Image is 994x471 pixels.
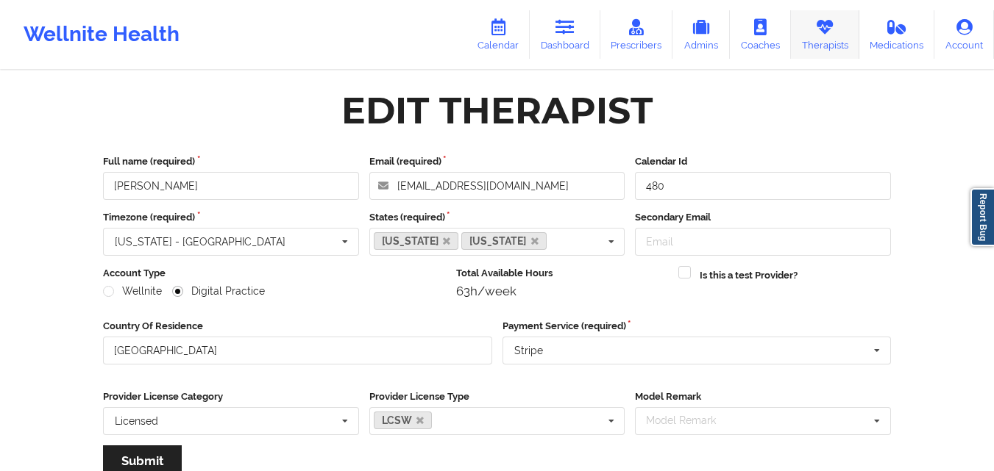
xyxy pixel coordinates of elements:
a: Prescribers [600,10,673,59]
label: Total Available Hours [456,266,669,281]
div: 63h/week [456,284,669,298]
label: States (required) [369,210,625,225]
label: Calendar Id [635,154,891,169]
a: [US_STATE] [374,232,459,250]
a: Medications [859,10,935,59]
input: Calendar Id [635,172,891,200]
label: Email (required) [369,154,625,169]
input: Full name [103,172,359,200]
label: Timezone (required) [103,210,359,225]
a: Report Bug [970,188,994,246]
label: Secondary Email [635,210,891,225]
div: Stripe [514,345,543,356]
a: LCSW [374,411,433,429]
div: [US_STATE] - [GEOGRAPHIC_DATA] [115,237,285,247]
div: Licensed [115,416,158,426]
label: Account Type [103,266,446,281]
label: Provider License Category [103,389,359,404]
label: Payment Service (required) [503,319,892,334]
input: Email address [369,172,625,200]
a: Admins [672,10,730,59]
a: Calendar [466,10,530,59]
a: [US_STATE] [461,232,547,250]
a: Therapists [791,10,859,59]
input: Email [635,228,891,256]
a: Dashboard [530,10,600,59]
label: Full name (required) [103,154,359,169]
label: Provider License Type [369,389,625,404]
div: Edit Therapist [341,87,653,134]
div: Model Remark [642,412,737,429]
label: Digital Practice [172,285,265,298]
a: Account [934,10,994,59]
label: Model Remark [635,389,891,404]
label: Is this a test Provider? [700,268,798,283]
label: Country Of Residence [103,319,492,334]
label: Wellnite [103,285,162,298]
a: Coaches [730,10,791,59]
